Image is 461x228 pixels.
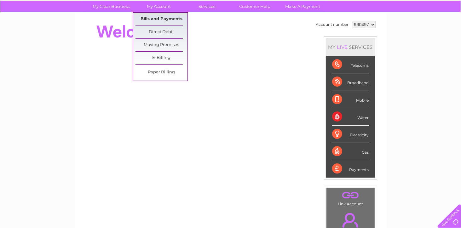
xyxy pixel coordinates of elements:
a: Direct Debit [135,26,187,38]
img: logo.png [16,16,48,36]
div: MY SERVICES [326,38,375,56]
a: Paper Billing [135,66,187,79]
div: Mobile [332,91,369,108]
a: . [328,190,373,201]
a: Contact [419,27,435,31]
a: Log out [440,27,455,31]
td: Account number [314,19,350,30]
div: Telecoms [332,56,369,73]
div: Water [332,108,369,126]
a: Telecoms [383,27,402,31]
a: My Account [133,1,185,12]
a: Services [181,1,233,12]
div: Broadband [332,73,369,91]
div: Clear Business is a trading name of Verastar Limited (registered in [GEOGRAPHIC_DATA] No. 3667643... [82,3,380,31]
a: Blog [406,27,415,31]
td: Link Account [326,188,375,208]
div: LIVE [336,44,349,50]
a: Moving Premises [135,39,187,51]
a: 0333 014 3131 [342,3,386,11]
div: Payments [332,160,369,177]
a: E-Billing [135,52,187,64]
a: Water [350,27,362,31]
div: Gas [332,143,369,160]
a: Energy [366,27,380,31]
a: Bills and Payments [135,13,187,26]
a: My Clear Business [85,1,137,12]
div: Electricity [332,126,369,143]
a: Customer Help [229,1,281,12]
a: Make A Payment [277,1,329,12]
